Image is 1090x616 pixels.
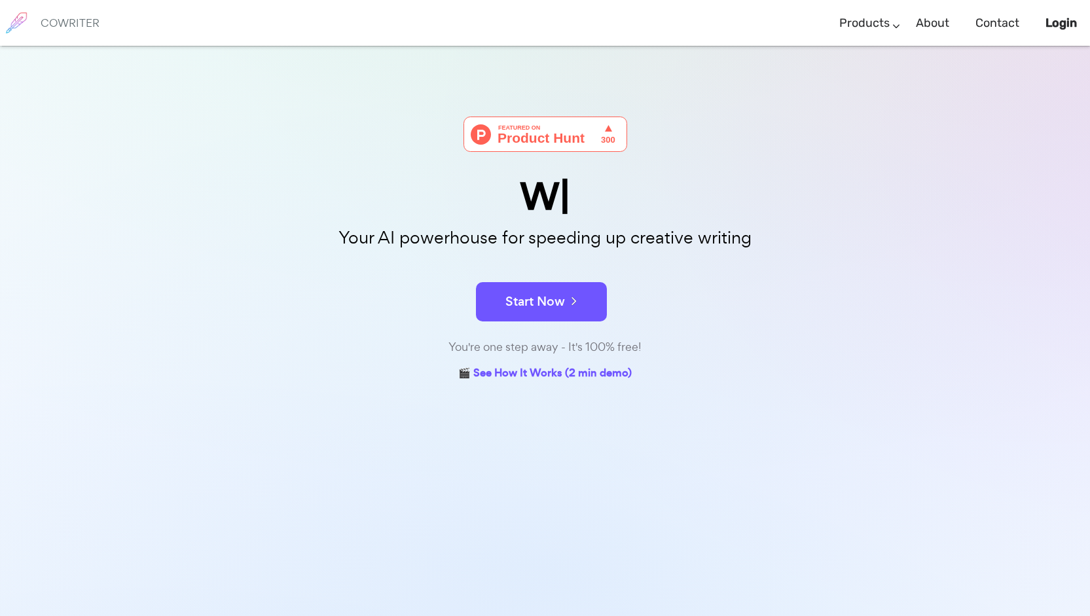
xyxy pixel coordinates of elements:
p: Your AI powerhouse for speeding up creative writing [218,224,873,252]
h6: COWRITER [41,17,100,29]
a: Products [839,4,890,43]
a: Login [1045,4,1077,43]
img: Cowriter - Your AI buddy for speeding up creative writing | Product Hunt [463,117,627,152]
div: W [218,178,873,215]
a: Contact [975,4,1019,43]
div: You're one step away - It's 100% free! [218,338,873,357]
button: Start Now [476,282,607,321]
a: About [916,4,949,43]
b: Login [1045,16,1077,30]
a: 🎬 See How It Works (2 min demo) [458,364,632,384]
